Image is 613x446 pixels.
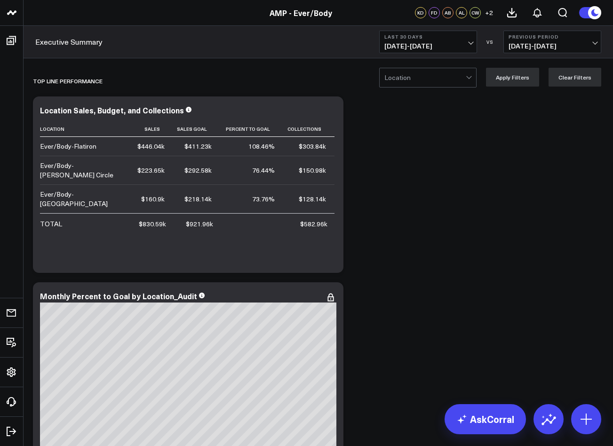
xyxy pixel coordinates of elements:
[40,190,126,208] div: Ever/Body-[GEOGRAPHIC_DATA]
[379,31,477,53] button: Last 30 Days[DATE]-[DATE]
[415,7,426,18] div: KD
[456,7,467,18] div: AL
[33,70,103,92] div: Top line Performance
[40,121,134,137] th: Location
[186,219,213,229] div: $921.96k
[137,142,165,151] div: $446.04k
[470,7,481,18] div: CW
[134,121,173,137] th: Sales
[184,194,212,204] div: $218.14k
[299,166,326,175] div: $150.98k
[141,194,165,204] div: $160.9k
[486,68,539,87] button: Apply Filters
[483,7,494,18] button: +2
[445,404,526,434] a: AskCorral
[384,42,472,50] span: [DATE] - [DATE]
[485,9,493,16] span: + 2
[509,34,596,40] b: Previous Period
[429,7,440,18] div: FD
[35,37,103,47] a: Executive Summary
[252,194,275,204] div: 73.76%
[270,8,332,18] a: AMP - Ever/Body
[252,166,275,175] div: 76.44%
[283,121,334,137] th: Collections
[40,219,62,229] div: TOTAL
[503,31,601,53] button: Previous Period[DATE]-[DATE]
[442,7,454,18] div: AB
[40,291,197,301] div: Monthly Percent to Goal by Location_Audit
[184,166,212,175] div: $292.58k
[384,34,472,40] b: Last 30 Days
[299,142,326,151] div: $303.84k
[299,194,326,204] div: $128.14k
[509,42,596,50] span: [DATE] - [DATE]
[248,142,275,151] div: 108.46%
[300,219,327,229] div: $582.96k
[40,142,96,151] div: Ever/Body-Flatiron
[220,121,283,137] th: Percent To Goal
[549,68,601,87] button: Clear Filters
[137,166,165,175] div: $223.65k
[139,219,166,229] div: $830.59k
[40,105,184,115] div: Location Sales, Budget, and Collections
[184,142,212,151] div: $411.23k
[173,121,220,137] th: Sales Goal
[482,39,499,45] div: VS
[40,161,126,180] div: Ever/Body-[PERSON_NAME] Circle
